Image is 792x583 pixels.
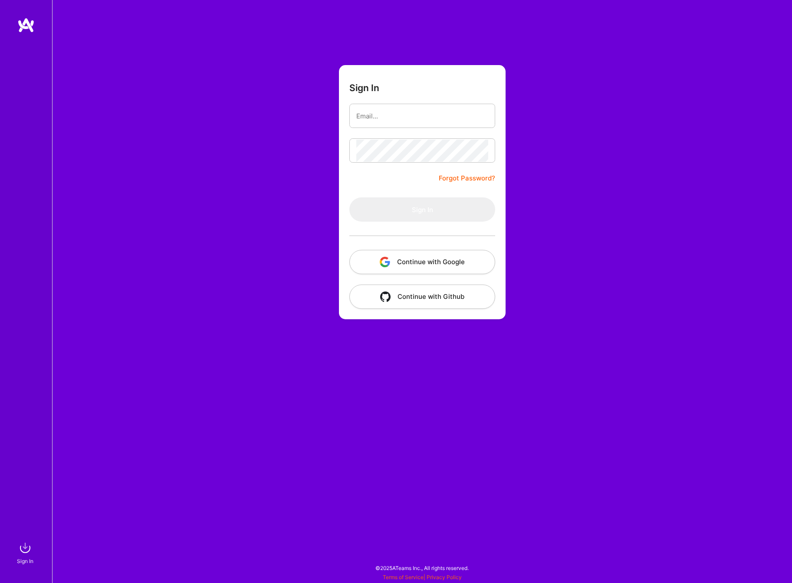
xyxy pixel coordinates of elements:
[349,250,495,274] button: Continue with Google
[427,574,462,580] a: Privacy Policy
[356,105,488,127] input: Email...
[439,173,495,183] a: Forgot Password?
[17,557,33,566] div: Sign In
[52,557,792,579] div: © 2025 ATeams Inc., All rights reserved.
[16,539,34,557] img: sign in
[17,17,35,33] img: logo
[380,257,390,267] img: icon
[383,574,462,580] span: |
[383,574,424,580] a: Terms of Service
[18,539,34,566] a: sign inSign In
[349,197,495,222] button: Sign In
[349,285,495,309] button: Continue with Github
[349,82,379,93] h3: Sign In
[380,291,391,302] img: icon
